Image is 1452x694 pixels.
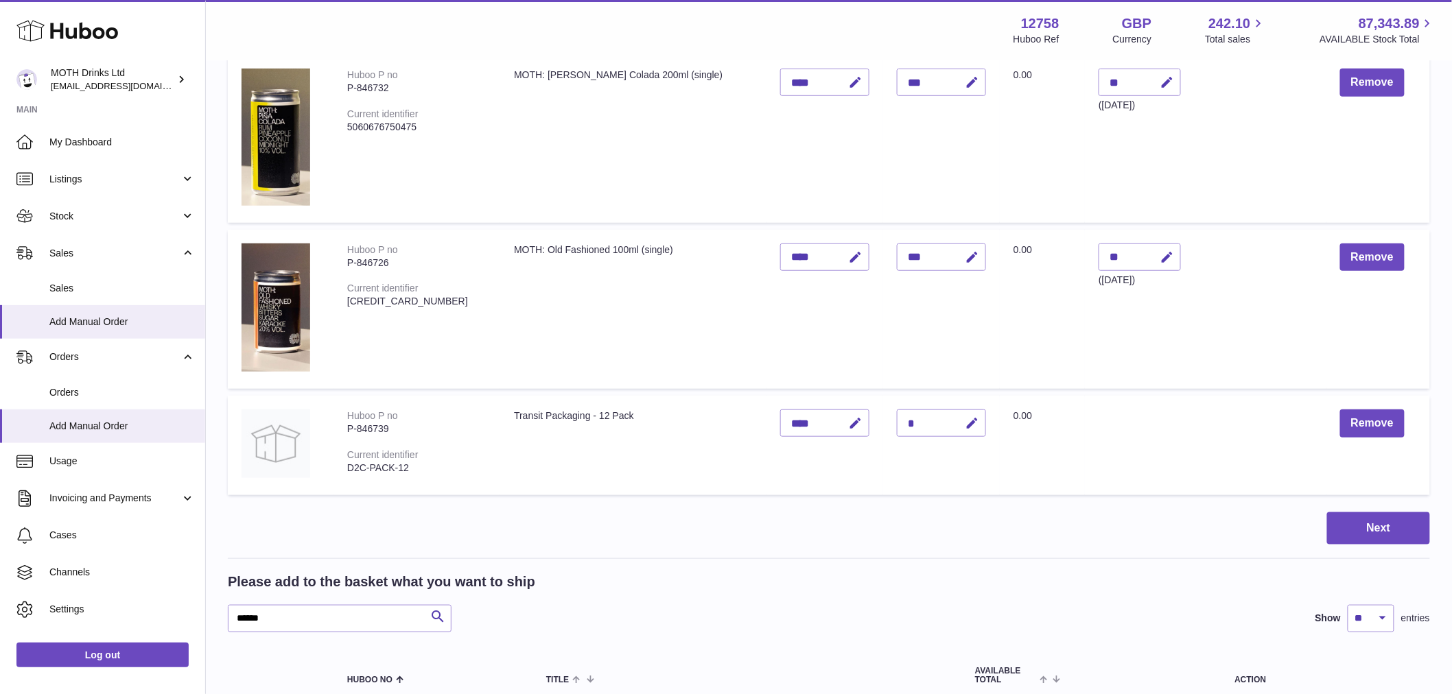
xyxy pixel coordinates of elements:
div: P-846739 [347,422,487,435]
span: Sales [49,282,195,295]
div: 5060676750475 [347,121,487,134]
span: 87,343.89 [1359,14,1420,33]
a: 242.10 Total sales [1205,14,1266,46]
a: 87,343.89 AVAILABLE Stock Total [1320,14,1436,46]
div: Current identifier [347,108,419,119]
div: MOTH Drinks Ltd [51,67,174,93]
strong: 12758 [1021,14,1059,33]
label: Show [1315,612,1341,625]
button: Remove [1340,243,1405,272]
span: Add Manual Order [49,420,195,433]
div: ([DATE]) [1099,99,1181,112]
div: Huboo P no [347,244,398,255]
strong: GBP [1122,14,1151,33]
span: Cases [49,529,195,542]
span: 0.00 [1014,410,1032,421]
a: Log out [16,643,189,667]
span: AVAILABLE Total [975,667,1036,684]
h2: Please add to the basket what you want to ship [228,573,535,591]
span: Settings [49,603,195,616]
span: 242.10 [1208,14,1250,33]
span: Listings [49,173,180,186]
span: AVAILABLE Stock Total [1320,33,1436,46]
span: Sales [49,247,180,260]
span: Invoicing and Payments [49,492,180,505]
span: Stock [49,210,180,223]
img: internalAdmin-12758@internal.huboo.com [16,69,37,90]
img: MOTH: Pina Colada 200ml (single) [242,69,310,206]
div: ([DATE]) [1099,274,1181,287]
div: Currency [1113,33,1152,46]
span: entries [1401,612,1430,625]
span: Usage [49,455,195,468]
div: P-846726 [347,256,487,270]
span: My Dashboard [49,136,195,149]
div: [CREDIT_CARD_NUMBER] [347,295,487,308]
button: Remove [1340,409,1405,438]
span: Orders [49,350,180,363]
button: Remove [1340,69,1405,97]
span: [EMAIL_ADDRESS][DOMAIN_NAME] [51,80,202,91]
span: Channels [49,566,195,579]
div: Current identifier [347,283,419,294]
img: MOTH: Old Fashioned 100ml (single) [242,243,310,372]
span: Orders [49,386,195,399]
span: Title [546,675,569,684]
td: Transit Packaging - 12 Pack [500,396,766,495]
span: 0.00 [1014,244,1032,255]
div: P-846732 [347,82,487,95]
div: Huboo P no [347,410,398,421]
span: Total sales [1205,33,1266,46]
div: Current identifier [347,449,419,460]
span: Add Manual Order [49,315,195,328]
td: MOTH: [PERSON_NAME] Colada 200ml (single) [500,55,766,223]
div: Huboo Ref [1014,33,1059,46]
td: MOTH: Old Fashioned 100ml (single) [500,230,766,389]
img: Transit Packaging - 12 Pack [242,409,310,478]
div: D2C-PACK-12 [347,462,487,475]
div: Huboo P no [347,69,398,80]
span: Huboo no [347,675,393,684]
span: 0.00 [1014,69,1032,80]
button: Next [1327,512,1430,545]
